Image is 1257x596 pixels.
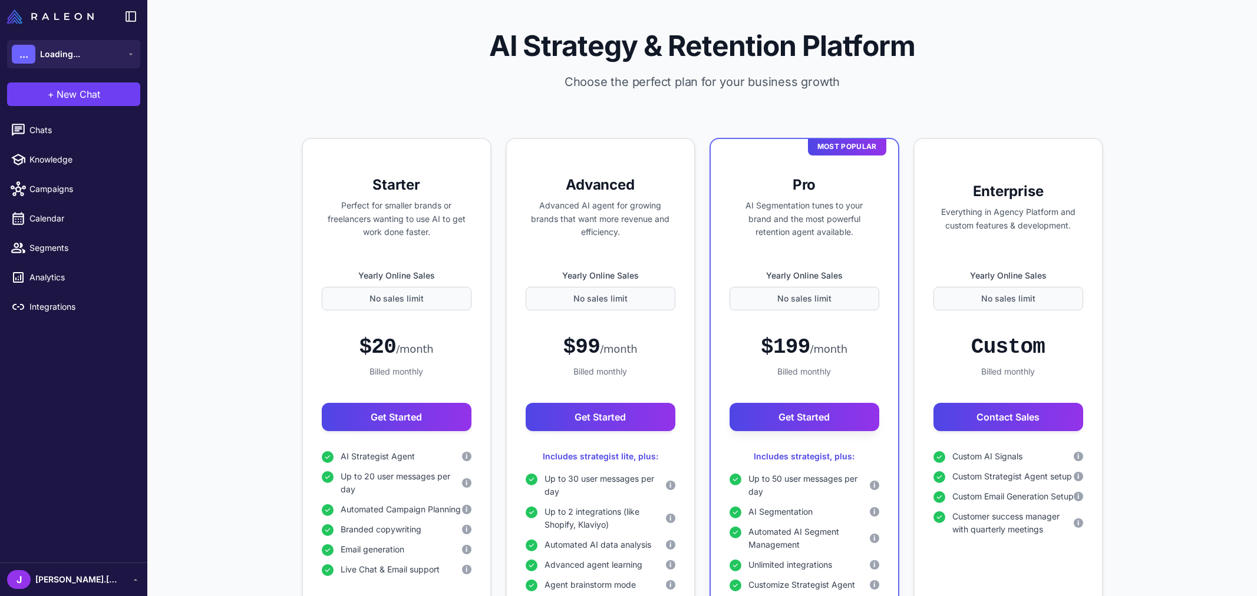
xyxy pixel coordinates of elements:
h3: Pro [730,176,879,194]
p: Everything in Agency Platform and custom features & development. [933,206,1083,233]
span: i [466,451,467,462]
span: Integrations [29,300,133,313]
span: i [873,580,875,590]
span: i [873,559,875,570]
span: Up to 30 user messages per day [545,472,666,498]
span: Knowledge [29,153,133,166]
h3: Starter [322,176,471,194]
h1: AI Strategy & Retention Platform [166,28,1238,64]
label: Yearly Online Sales [526,269,675,282]
span: i [466,544,467,555]
a: Analytics [5,265,143,290]
p: Choose the perfect plan for your business growth [166,73,1238,91]
p: Perfect for smaller brands or freelancers wanting to use AI to get work done faster. [322,199,471,239]
span: i [669,480,671,491]
span: Up to 20 user messages per day [341,470,462,496]
span: i [669,580,671,590]
span: No sales limit [777,292,832,305]
span: i [873,533,875,544]
span: i [1077,471,1079,482]
span: i [466,504,467,515]
span: Loading... [40,48,80,61]
span: Automated AI Segment Management [748,525,870,551]
button: +New Chat [7,82,140,106]
a: Campaigns [5,177,143,201]
span: Agent brainstorm mode [545,578,636,591]
span: Customer success manager with quarterly meetings [952,510,1074,536]
span: Unlimited integrations [748,558,832,571]
span: i [669,539,671,550]
h3: Enterprise [933,182,1083,201]
button: ...Loading... [7,40,140,68]
span: Automated Campaign Planning [341,503,461,516]
span: No sales limit [981,292,1035,305]
button: Contact Sales [933,403,1083,431]
div: Includes strategist, plus: [730,450,879,463]
span: Calendar [29,212,133,225]
span: No sales limit [369,292,424,305]
a: Calendar [5,206,143,231]
span: /month [810,343,847,355]
span: /month [600,343,637,355]
div: Billed monthly [322,365,471,378]
span: Segments [29,241,133,254]
div: Billed monthly [730,365,879,378]
span: i [1077,491,1079,502]
span: AI Strategist Agent [341,450,415,463]
span: i [466,564,467,575]
span: Chats [29,124,133,137]
button: Get Started [526,403,675,431]
img: Raleon Logo [7,9,94,24]
div: Most Popular [808,138,886,155]
p: Advanced AI agent for growing brands that want more revenue and efficiency. [526,199,675,239]
div: Custom [971,334,1045,360]
span: i [669,513,671,524]
span: Live Chat & Email support [341,563,440,576]
span: i [873,506,875,517]
span: [PERSON_NAME].[PERSON_NAME] [35,573,118,586]
button: Get Started [730,403,879,431]
span: Custom Email Generation Setup [952,490,1074,503]
span: i [873,480,875,491]
label: Yearly Online Sales [933,269,1083,282]
span: New Chat [57,87,100,101]
div: Billed monthly [526,365,675,378]
span: i [1077,518,1079,528]
span: i [466,524,467,535]
div: ... [12,45,35,64]
div: $99 [563,334,637,360]
span: Advanced agent learning [545,558,642,571]
span: Email generation [341,543,404,556]
span: Analytics [29,271,133,284]
span: /month [396,343,433,355]
div: $20 [359,334,433,360]
a: Segments [5,236,143,260]
span: No sales limit [573,292,628,305]
p: AI Segmentation tunes to your brand and the most powerful retention agent available. [730,199,879,239]
span: i [466,478,467,488]
label: Yearly Online Sales [730,269,879,282]
span: Custom Strategist Agent setup [952,470,1072,483]
h3: Advanced [526,176,675,194]
span: Customize Strategist Agent [748,578,855,591]
a: Knowledge [5,147,143,172]
a: Chats [5,118,143,143]
span: AI Segmentation [748,505,813,518]
span: Up to 50 user messages per day [748,472,870,498]
div: $199 [761,334,847,360]
a: Integrations [5,294,143,319]
span: Up to 2 integrations (like Shopify, Klaviyo) [545,505,666,531]
span: Campaigns [29,183,133,196]
span: i [669,559,671,570]
div: J [7,570,31,589]
span: i [1077,451,1079,462]
button: Get Started [322,403,471,431]
span: Custom AI Signals [952,450,1022,463]
span: + [48,87,54,101]
div: Includes strategist lite, plus: [526,450,675,463]
label: Yearly Online Sales [322,269,471,282]
span: Branded copywriting [341,523,421,536]
div: Billed monthly [933,365,1083,378]
span: Automated AI data analysis [545,538,651,551]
